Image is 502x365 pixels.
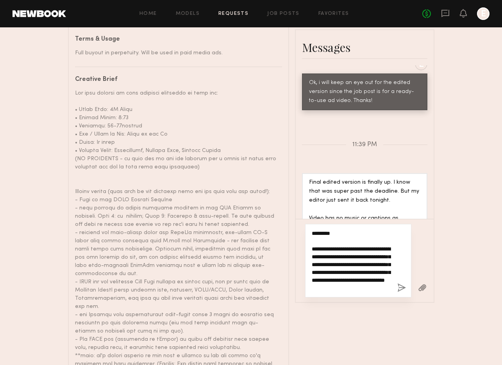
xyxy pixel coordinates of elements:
[309,79,420,106] div: Ok, i will keep an eye out for the edited version since the job post is for a ready-to-use ad vid...
[86,46,132,51] div: Keywords by Traffic
[302,39,427,55] div: Messages
[218,11,248,16] a: Requests
[309,178,420,259] div: Final edited version is finally up. I know that was super past the deadline. But my editor just s...
[318,11,349,16] a: Favorites
[22,13,38,19] div: v 4.0.25
[30,46,70,51] div: Domain Overview
[267,11,300,16] a: Job Posts
[78,45,84,52] img: tab_keywords_by_traffic_grey.svg
[139,11,157,16] a: Home
[13,20,19,27] img: website_grey.svg
[21,45,27,52] img: tab_domain_overview_orange.svg
[13,13,19,19] img: logo_orange.svg
[176,11,200,16] a: Models
[75,36,276,43] div: Terms & Usage
[75,77,276,83] div: Creative Brief
[75,49,276,57] div: Full buyout in perpetuity. Will be used in paid media ads.
[20,20,86,27] div: Domain: [DOMAIN_NAME]
[477,7,489,20] a: E
[352,141,377,148] span: 11:39 PM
